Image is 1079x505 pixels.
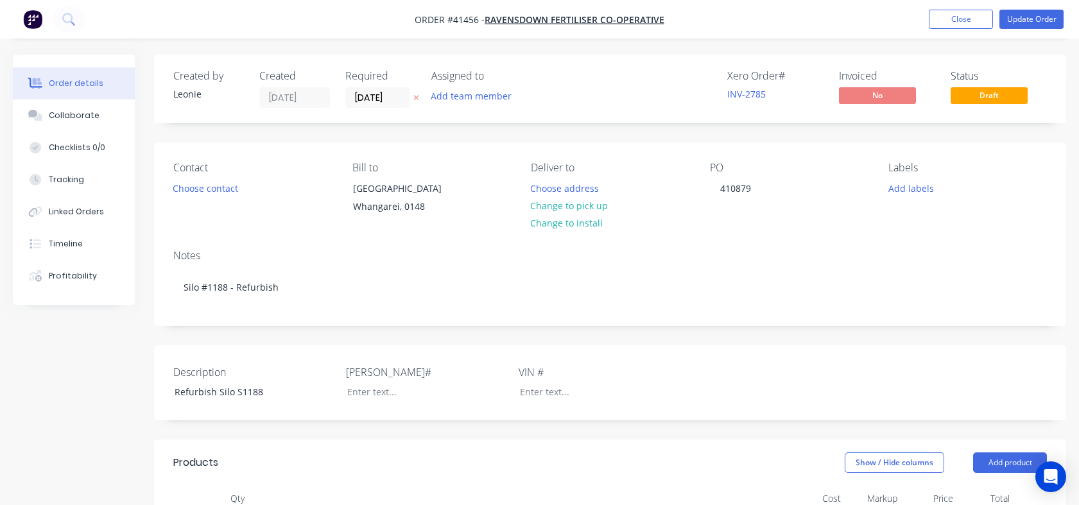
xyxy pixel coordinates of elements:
div: Labels [888,162,1047,174]
div: Assigned to [431,70,560,82]
div: Leonie [173,87,244,101]
button: Choose address [524,179,606,196]
span: No [839,87,916,103]
button: Timeline [13,228,135,260]
button: Add labels [881,179,940,196]
button: Tracking [13,164,135,196]
div: Created by [173,70,244,82]
button: Order details [13,67,135,99]
button: Choose contact [166,179,245,196]
button: Change to install [524,214,610,232]
div: Invoiced [839,70,935,82]
button: Add team member [424,87,519,105]
div: PO [710,162,868,174]
div: Refurbish Silo S1188 [164,382,325,401]
label: [PERSON_NAME]# [346,364,506,380]
div: 410879 [710,179,761,198]
div: Tracking [49,174,84,185]
button: Add product [973,452,1047,473]
div: [GEOGRAPHIC_DATA] [353,180,460,198]
div: Products [173,455,218,470]
div: Required [345,70,416,82]
button: Checklists 0/0 [13,132,135,164]
div: Silo #1188 - Refurbish [173,268,1047,307]
div: Order details [49,78,103,89]
div: Open Intercom Messenger [1035,461,1066,492]
div: Whangarei, 0148 [353,198,460,216]
div: [GEOGRAPHIC_DATA]Whangarei, 0148 [342,179,470,220]
span: Draft [951,87,1028,103]
button: Close [929,10,993,29]
div: Contact [173,162,332,174]
label: Description [173,364,334,380]
button: Change to pick up [524,197,615,214]
div: Status [951,70,1047,82]
div: Collaborate [49,110,99,121]
div: Deliver to [531,162,689,174]
a: Ravensdown Fertiliser Co-operative [485,13,664,26]
div: Bill to [352,162,511,174]
button: Add team member [431,87,519,105]
div: Xero Order # [727,70,824,82]
div: Created [259,70,330,82]
div: Linked Orders [49,206,104,218]
button: Linked Orders [13,196,135,228]
div: Profitability [49,270,97,282]
button: Show / Hide columns [845,452,944,473]
button: Profitability [13,260,135,292]
label: VIN # [519,364,679,380]
a: INV-2785 [727,88,766,100]
img: Factory [23,10,42,29]
div: Checklists 0/0 [49,142,105,153]
div: Notes [173,250,1047,262]
button: Update Order [999,10,1064,29]
span: Order #41456 - [415,13,485,26]
button: Collaborate [13,99,135,132]
div: Timeline [49,238,83,250]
